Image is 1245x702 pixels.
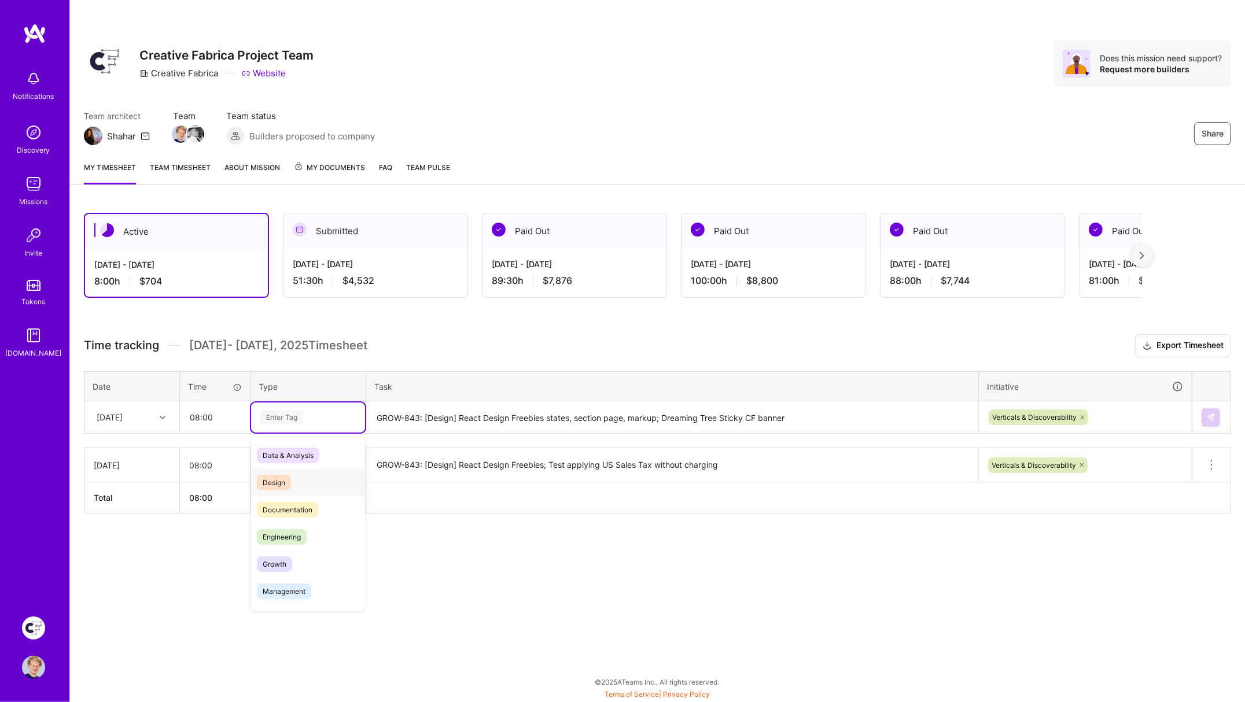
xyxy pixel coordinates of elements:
[13,90,54,102] div: Notifications
[23,23,46,44] img: logo
[84,482,180,513] th: Total
[890,223,904,237] img: Paid Out
[22,121,45,144] img: discovery
[173,110,203,122] span: Team
[1143,340,1152,352] i: icon Download
[22,295,46,308] div: Tokens
[691,275,856,287] div: 100:00 h
[492,258,657,270] div: [DATE] - [DATE]
[150,161,211,184] a: Team timesheet
[367,402,977,433] textarea: GROW-843: [Design] React Design Freebies states, section page, markup; Dreaming Tree Sticky CF ba...
[17,144,50,156] div: Discovery
[107,130,136,142] div: Shahar
[257,529,307,545] span: Engineering
[141,131,150,141] i: icon Mail
[1100,53,1222,64] div: Does this mission need support?
[94,275,259,287] div: 8:00 h
[941,275,970,287] span: $7,744
[100,223,114,237] img: Active
[1089,223,1103,237] img: Paid Out
[251,371,366,401] th: Type
[189,338,367,353] span: [DATE] - [DATE] , 2025 Timesheet
[173,124,188,144] a: Team Member Avatar
[19,656,48,679] a: User Avatar
[22,172,45,195] img: teamwork
[294,161,365,184] a: My Documents
[69,667,1245,696] div: © 2025 ATeams Inc., All rights reserved.
[22,324,45,347] img: guide book
[22,656,45,679] img: User Avatar
[27,280,40,291] img: tokens
[283,213,467,249] div: Submitted
[257,502,318,518] span: Documentation
[1063,50,1091,77] img: Avatar
[682,213,865,249] div: Paid Out
[1135,334,1231,357] button: Export Timesheet
[1100,64,1222,75] div: Request more builders
[366,371,979,401] th: Task
[746,275,778,287] span: $8,800
[406,161,450,184] a: Team Pulse
[84,110,150,122] span: Team architect
[139,275,162,287] span: $704
[257,475,291,490] span: Design
[97,411,123,423] div: [DATE]
[160,415,165,420] i: icon Chevron
[257,448,319,463] span: Data & Analysis
[691,258,856,270] div: [DATE] - [DATE]
[188,124,203,144] a: Team Member Avatar
[226,110,375,122] span: Team status
[94,459,170,471] div: [DATE]
[22,616,45,640] img: Creative Fabrica Project Team
[249,130,375,142] span: Builders proposed to company
[22,67,45,90] img: bell
[992,413,1077,422] span: Verticals & Discoverability
[987,380,1184,393] div: Initiative
[19,616,48,640] a: Creative Fabrica Project Team
[22,224,45,247] img: Invite
[84,338,159,353] span: Time tracking
[84,127,102,145] img: Team Architect
[84,371,180,401] th: Date
[1140,252,1144,260] img: right
[890,275,1055,287] div: 88:00 h
[482,213,666,249] div: Paid Out
[379,161,392,184] a: FAQ
[139,69,149,78] i: icon CompanyGray
[1202,128,1224,139] span: Share
[20,195,48,208] div: Missions
[188,380,242,393] div: Time
[257,556,292,572] span: Growth
[180,450,250,481] input: HH:MM
[257,583,311,599] span: Management
[172,125,189,143] img: Team Member Avatar
[605,690,710,699] span: |
[187,125,204,143] img: Team Member Avatar
[6,347,62,359] div: [DOMAIN_NAME]
[94,258,259,271] div: [DATE] - [DATE]
[180,482,251,513] th: 08:00
[293,275,458,287] div: 51:30 h
[367,449,977,482] textarea: GROW-843: [Design] React Design Freebies; Test applying US Sales Tax without charging
[241,67,286,79] a: Website
[84,161,136,184] a: My timesheet
[1206,413,1215,422] img: Submit
[663,690,710,699] a: Privacy Policy
[139,48,314,62] h3: Creative Fabrica Project Team
[492,275,657,287] div: 89:30 h
[181,402,249,433] input: HH:MM
[260,408,303,426] div: Enter Tag
[1194,122,1231,145] button: Share
[1139,275,1167,287] span: $7,128
[605,690,659,699] a: Terms of Service
[890,258,1055,270] div: [DATE] - [DATE]
[342,275,374,287] span: $4,532
[293,258,458,270] div: [DATE] - [DATE]
[881,213,1064,249] div: Paid Out
[691,223,705,237] img: Paid Out
[85,214,268,249] div: Active
[25,247,43,259] div: Invite
[294,161,365,174] span: My Documents
[139,67,218,79] div: Creative Fabrica
[543,275,572,287] span: $7,876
